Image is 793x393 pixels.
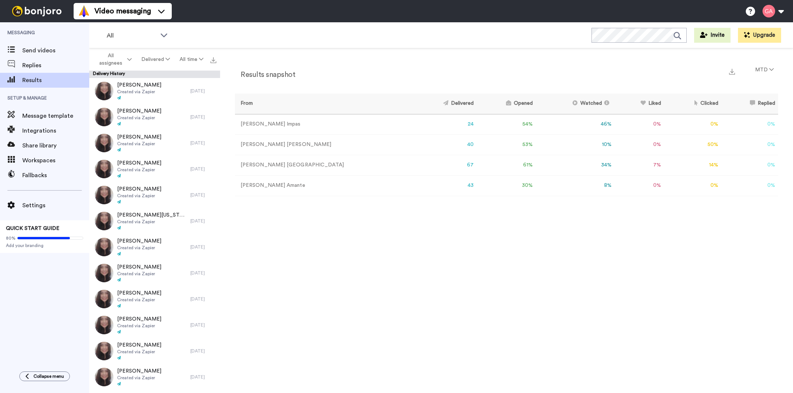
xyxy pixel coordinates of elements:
img: export.svg [210,57,216,63]
img: 0612f7dd-e799-4925-880c-b005bb2183bc-thumb.jpg [95,108,113,126]
td: 0 % [615,114,664,134]
img: export.svg [729,69,735,75]
img: bj-logo-header-white.svg [9,6,65,16]
td: 0 % [664,114,721,134]
span: [PERSON_NAME] [117,159,161,167]
img: 4d2a3fd7-a41d-45b2-99d3-fd90da84b8c2-thumb.jpg [95,238,113,256]
span: Created via Zapier [117,297,161,303]
img: dde7adf3-df3f-4a98-a8b0-c79cccf9463a-thumb.jpg [95,186,113,204]
button: Upgrade [738,28,781,43]
span: Replies [22,61,89,70]
div: [DATE] [190,244,216,250]
td: 0 % [721,114,778,134]
span: [PERSON_NAME][US_STATE] [117,211,187,219]
div: Delivery History [89,71,220,78]
span: Created via Zapier [117,167,161,173]
th: Delivered [412,94,477,114]
a: [PERSON_NAME]Created via Zapier[DATE] [89,156,220,182]
td: 30 % [477,175,536,196]
th: Clicked [664,94,721,114]
img: 540620c5-9952-40ce-9bc1-68bb981a8f62-thumb.jpg [95,316,113,334]
td: [PERSON_NAME] Impas [235,114,412,134]
span: Created via Zapier [117,219,187,225]
td: 0 % [721,134,778,155]
span: [PERSON_NAME] [117,237,161,245]
span: Integrations [22,126,89,135]
span: Created via Zapier [117,89,161,95]
button: Delivered [136,53,175,66]
span: 80% [6,235,16,241]
span: Created via Zapier [117,271,161,277]
div: [DATE] [190,348,216,354]
a: [PERSON_NAME]Created via Zapier[DATE] [89,182,220,208]
div: [DATE] [190,296,216,302]
span: Workspaces [22,156,89,165]
td: 7 % [615,155,664,175]
td: 14 % [664,155,721,175]
h2: Results snapshot [235,71,295,79]
img: 0d52d79a-eacd-4be0-b409-3e762a74d3c6-thumb.jpg [95,82,113,100]
span: Fallbacks [22,171,89,180]
td: 34 % [536,155,615,175]
button: Export a summary of each team member’s results that match this filter now. [727,66,737,77]
a: Invite [694,28,731,43]
a: [PERSON_NAME]Created via Zapier[DATE] [89,312,220,338]
img: 9990db0a-7cdf-46b3-a253-8f8de6d9d09a-thumb.jpg [95,212,113,230]
td: 40 [412,134,477,155]
span: [PERSON_NAME] [117,107,161,115]
td: 46 % [536,114,615,134]
span: [PERSON_NAME] [117,185,161,193]
a: [PERSON_NAME]Created via Zapier[DATE] [89,260,220,286]
a: [PERSON_NAME]Created via Zapier[DATE] [89,78,220,104]
th: Watched [536,94,615,114]
span: [PERSON_NAME] [117,315,161,323]
div: [DATE] [190,88,216,94]
a: [PERSON_NAME][US_STATE]Created via Zapier[DATE] [89,208,220,234]
span: All assignees [96,52,126,67]
button: MTD [751,63,778,77]
a: [PERSON_NAME]Created via Zapier[DATE] [89,234,220,260]
div: [DATE] [190,192,216,198]
span: [PERSON_NAME] [117,81,161,89]
td: [PERSON_NAME] Amante [235,175,412,196]
button: Export all results that match these filters now. [208,54,219,65]
td: 61 % [477,155,536,175]
img: 173d8678-c27d-40b5-ae10-dcf2d27519b4-thumb.jpg [95,134,113,152]
span: Created via Zapier [117,375,161,381]
button: All assignees [91,49,136,70]
td: 0 % [721,155,778,175]
td: 50 % [664,134,721,155]
div: [DATE] [190,218,216,224]
td: 10 % [536,134,615,155]
button: Collapse menu [19,371,70,381]
span: Created via Zapier [117,141,161,147]
span: Created via Zapier [117,245,161,251]
img: 750159f0-2976-4594-b83b-a74e276b01e0-thumb.jpg [95,264,113,282]
td: 0 % [615,134,664,155]
div: [DATE] [190,270,216,276]
span: QUICK START GUIDE [6,226,59,231]
div: [DATE] [190,140,216,146]
img: 499d3afb-a1e2-49b8-939d-3fec6b33a278-thumb.jpg [95,342,113,360]
button: All time [175,53,208,66]
img: 62cfe9f2-614d-4a28-bd10-6d5a4bc2110c-thumb.jpg [95,290,113,308]
div: [DATE] [190,114,216,120]
a: [PERSON_NAME]Created via Zapier[DATE] [89,104,220,130]
td: [PERSON_NAME] [GEOGRAPHIC_DATA] [235,155,412,175]
span: [PERSON_NAME] [117,289,161,297]
td: [PERSON_NAME] [PERSON_NAME] [235,134,412,155]
img: 6237da8d-9779-49ad-b27e-d8f25678b295-thumb.jpg [95,160,113,178]
a: [PERSON_NAME]Created via Zapier[DATE] [89,364,220,390]
td: 8 % [536,175,615,196]
span: Add your branding [6,243,83,249]
a: [PERSON_NAME]Created via Zapier[DATE] [89,130,220,156]
span: Created via Zapier [117,193,161,199]
img: vm-color.svg [78,5,90,17]
td: 54 % [477,114,536,134]
span: Created via Zapier [117,349,161,355]
span: [PERSON_NAME] [117,263,161,271]
span: Collapse menu [33,373,64,379]
span: Video messaging [94,6,151,16]
a: [PERSON_NAME]Created via Zapier[DATE] [89,338,220,364]
th: From [235,94,412,114]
